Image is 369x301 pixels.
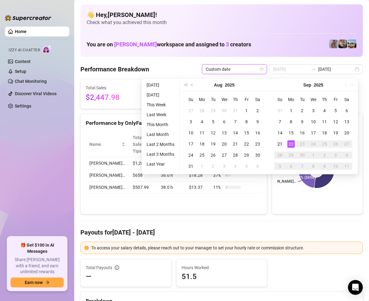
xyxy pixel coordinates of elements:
[285,105,297,116] td: 2025-09-01
[321,163,328,170] div: 9
[348,40,356,48] img: Zach
[285,116,297,127] td: 2025-09-08
[80,65,149,74] h4: Performance Breakdown
[196,161,208,172] td: 2025-09-01
[254,107,261,114] div: 2
[144,81,177,89] li: [DATE]
[252,94,263,105] th: Sa
[226,41,229,48] span: 3
[5,15,51,21] img: logo-BBDzfeDw.svg
[84,246,89,250] span: exclamation-circle
[241,161,252,172] td: 2025-09-05
[208,94,219,105] th: Tu
[343,163,350,170] div: 11
[196,94,208,105] th: Mo
[330,116,341,127] td: 2025-09-12
[341,94,352,105] th: Sa
[209,118,217,125] div: 5
[318,66,354,73] input: End date
[343,151,350,159] div: 4
[298,118,306,125] div: 9
[276,118,284,125] div: 7
[308,161,319,172] td: 2025-10-08
[276,163,284,170] div: 5
[343,140,350,148] div: 27
[287,118,295,125] div: 8
[15,79,47,84] a: Chat Monitoring
[221,163,228,170] div: 3
[319,150,330,161] td: 2025-10-02
[208,150,219,161] td: 2025-08-26
[341,161,352,172] td: 2025-10-11
[308,150,319,161] td: 2025-10-01
[297,94,308,105] th: Tu
[189,79,196,91] button: Previous month (PageUp)
[182,264,262,271] span: Hours Worked
[144,150,177,158] li: Last 3 Months
[157,181,186,193] td: 38.0 h
[144,101,177,108] li: This Week
[243,140,250,148] div: 22
[287,107,295,114] div: 1
[298,129,306,137] div: 16
[332,163,339,170] div: 10
[86,181,129,193] td: [PERSON_NAME]…
[254,129,261,137] div: 16
[129,157,157,169] td: $1,281.99
[221,107,228,114] div: 30
[274,105,285,116] td: 2025-08-31
[144,121,177,128] li: This Month
[330,138,341,150] td: 2025-09-26
[276,151,284,159] div: 28
[185,105,196,116] td: 2025-07-27
[310,107,317,114] div: 3
[198,163,206,170] div: 1
[144,131,177,138] li: Last Month
[185,94,196,105] th: Su
[182,272,262,282] span: 51.5
[297,116,308,127] td: 2025-09-09
[208,105,219,116] td: 2025-07-29
[343,118,350,125] div: 13
[230,150,241,161] td: 2025-08-28
[129,132,157,157] th: Total Sales & Tips
[86,272,92,282] span: —
[243,129,250,137] div: 15
[252,116,263,127] td: 2025-08-09
[11,242,64,254] span: 🎁 Get $100 in AI Messages
[91,244,359,251] div: To access your salary details, please reach out to your manager to set your hourly rate or commis...
[321,129,328,137] div: 18
[319,105,330,116] td: 2025-09-04
[319,94,330,105] th: Th
[219,105,230,116] td: 2025-07-30
[185,116,196,127] td: 2025-08-03
[285,138,297,150] td: 2025-09-22
[310,129,317,137] div: 17
[196,116,208,127] td: 2025-08-04
[232,163,239,170] div: 4
[308,116,319,127] td: 2025-09-10
[287,129,295,137] div: 15
[308,105,319,116] td: 2025-09-03
[330,161,341,172] td: 2025-10-10
[319,161,330,172] td: 2025-10-09
[343,129,350,137] div: 20
[297,150,308,161] td: 2025-09-30
[308,127,319,138] td: 2025-09-17
[219,150,230,161] td: 2025-08-27
[310,163,317,170] div: 8
[219,94,230,105] th: We
[221,151,228,159] div: 27
[274,127,285,138] td: 2025-09-14
[298,140,306,148] div: 23
[230,105,241,116] td: 2025-07-31
[15,69,26,74] a: Setup
[213,184,223,191] span: 11 %
[330,127,341,138] td: 2025-09-19
[303,79,311,91] button: Choose a month
[187,151,195,159] div: 24
[285,94,297,105] th: Mo
[241,127,252,138] td: 2025-08-15
[225,79,234,91] button: Choose a year
[243,163,250,170] div: 5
